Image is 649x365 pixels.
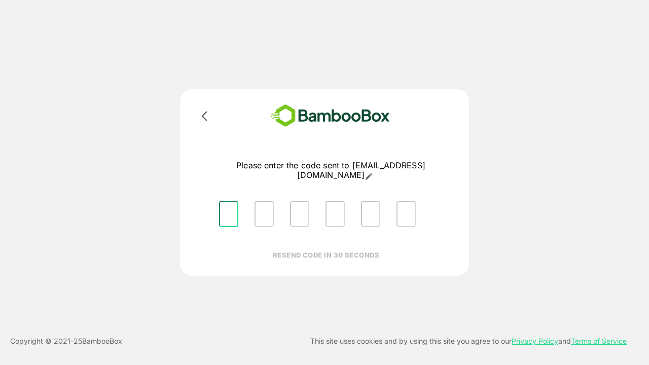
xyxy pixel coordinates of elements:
a: Terms of Service [571,337,627,345]
input: Please enter OTP character 3 [290,201,309,227]
input: Please enter OTP character 4 [326,201,345,227]
input: Please enter OTP character 1 [219,201,238,227]
p: This site uses cookies and by using this site you agree to our and [310,335,627,347]
p: Please enter the code sent to [EMAIL_ADDRESS][DOMAIN_NAME] [211,161,451,180]
img: bamboobox [256,101,405,130]
input: Please enter OTP character 2 [255,201,274,227]
input: Please enter OTP character 5 [361,201,380,227]
a: Privacy Policy [512,337,558,345]
p: Copyright © 2021- 25 BambooBox [10,335,122,347]
input: Please enter OTP character 6 [396,201,416,227]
